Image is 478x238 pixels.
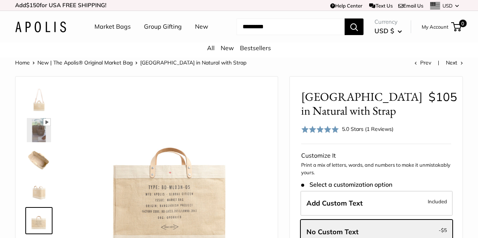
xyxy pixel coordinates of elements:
[25,207,53,234] a: East West Bag in Natural with Strap
[300,191,453,216] label: Add Custom Text
[195,21,208,32] a: New
[442,3,453,9] span: USD
[398,3,423,9] a: Email Us
[439,226,447,235] span: -
[25,86,53,114] a: East West Bag in Natural with Strap
[27,178,51,203] img: East West Bag in Natural with Strap
[94,21,131,32] a: Market Bags
[240,44,271,52] a: Bestsellers
[369,3,392,9] a: Text Us
[446,59,463,66] a: Next
[415,59,431,66] a: Prev
[6,209,81,232] iframe: Sign Up via Text for Offers
[27,209,51,233] img: East West Bag in Natural with Strap
[15,58,246,68] nav: Breadcrumb
[301,161,451,176] p: Print a mix of letters, words, and numbers to make it unmistakably yours.
[37,59,133,66] a: New | The Apolis® Original Market Bag
[221,44,234,52] a: New
[301,90,422,118] span: [GEOGRAPHIC_DATA] in Natural with Strap
[301,124,393,135] div: 5.0 Stars (1 Reviews)
[301,150,451,161] div: Customize It
[140,59,246,66] span: [GEOGRAPHIC_DATA] in Natural with Strap
[26,2,40,9] span: $150
[237,18,345,35] input: Search...
[144,21,182,32] a: Group Gifting
[374,25,402,37] button: USD $
[428,197,447,206] span: Included
[25,177,53,204] a: East West Bag in Natural with Strap
[15,59,30,66] a: Home
[452,22,461,31] a: 0
[25,117,53,144] a: East West Bag in Natural with Strap
[345,18,364,35] button: Search
[374,17,402,27] span: Currency
[301,181,392,188] span: Select a customization option
[342,125,393,133] div: 5.0 Stars (1 Reviews)
[15,21,66,32] img: Apolis
[330,3,362,9] a: Help Center
[25,147,53,174] a: East West Bag in Natural with Strap
[27,148,51,172] img: East West Bag in Natural with Strap
[207,44,215,52] a: All
[306,227,359,236] span: No Custom Text
[428,89,457,104] span: $105
[459,20,467,27] span: 0
[27,118,51,142] img: East West Bag in Natural with Strap
[422,22,449,31] a: My Account
[306,199,363,207] span: Add Custom Text
[441,227,447,233] span: $5
[374,27,394,35] span: USD $
[27,88,51,112] img: East West Bag in Natural with Strap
